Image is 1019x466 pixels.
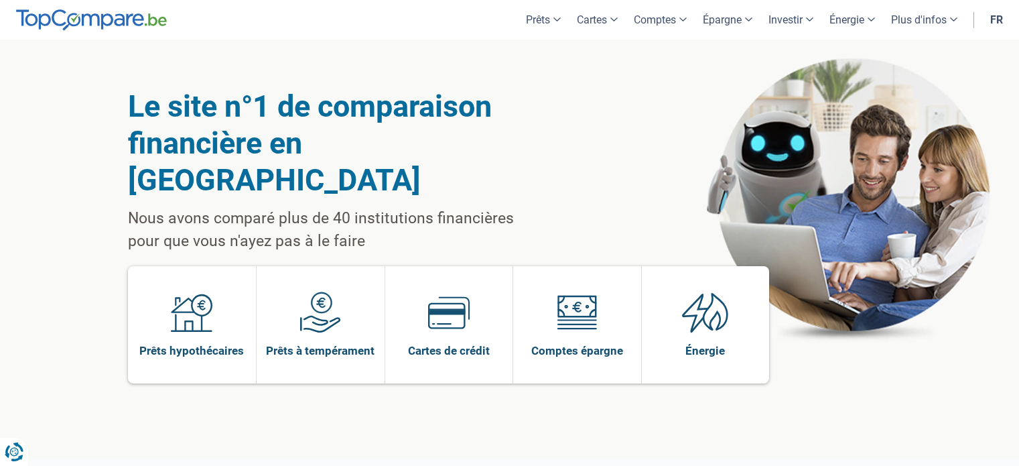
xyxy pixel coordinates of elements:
p: Nous avons comparé plus de 40 institutions financières pour que vous n'ayez pas à le faire [128,207,548,253]
span: Prêts hypothécaires [139,343,244,358]
img: Comptes épargne [556,292,598,333]
img: Cartes de crédit [428,292,470,333]
h1: Le site n°1 de comparaison financière en [GEOGRAPHIC_DATA] [128,88,548,198]
span: Comptes épargne [531,343,623,358]
span: Prêts à tempérament [266,343,375,358]
img: TopCompare [16,9,167,31]
img: Prêts à tempérament [299,292,341,333]
a: Cartes de crédit Cartes de crédit [385,266,513,384]
img: Énergie [682,292,729,333]
span: Énergie [685,343,725,358]
a: Comptes épargne Comptes épargne [513,266,641,384]
a: Prêts hypothécaires Prêts hypothécaires [128,266,257,384]
a: Énergie Énergie [642,266,770,384]
a: Prêts à tempérament Prêts à tempérament [257,266,385,384]
span: Cartes de crédit [408,343,490,358]
img: Prêts hypothécaires [171,292,212,333]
